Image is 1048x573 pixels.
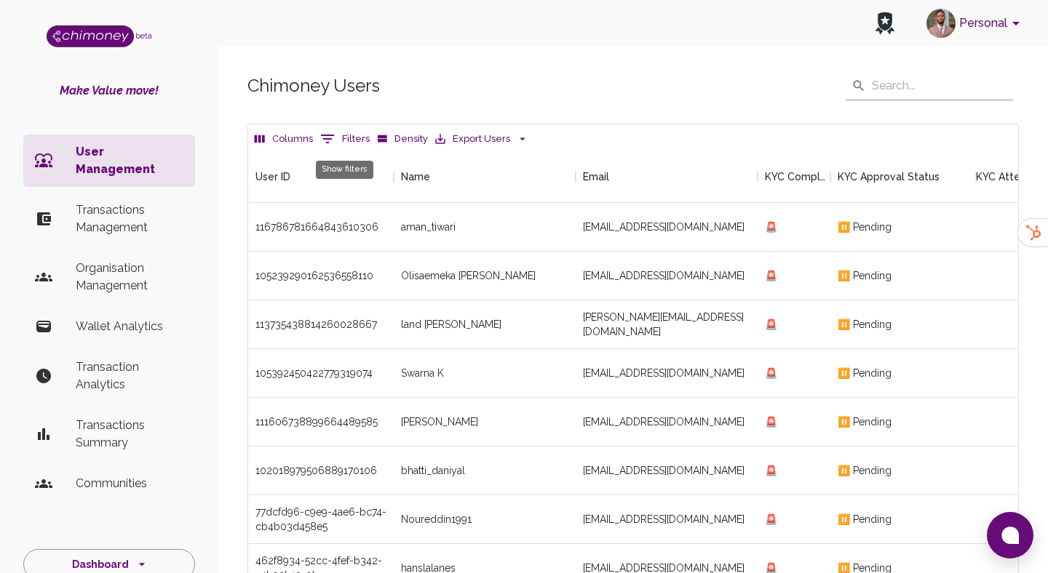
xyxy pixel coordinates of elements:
button: account of current user [921,4,1031,42]
div: Name [401,151,430,203]
div: Show filters [316,161,373,179]
button: Open chat window [987,512,1033,558]
div: [EMAIL_ADDRESS][DOMAIN_NAME] [576,446,758,495]
div: 105239290162536558110 [255,268,373,283]
p: Transactions Summary [76,417,183,452]
div: KYC Approval Status [838,151,940,203]
div: 🚨 [758,349,830,398]
div: 111606738899664489585 [255,414,378,429]
div: User ID [255,151,290,203]
div: 113735438814260028667 [255,317,377,332]
div: ⏸️ Pending [830,203,976,252]
div: Swarna K [401,366,444,380]
div: aman_tiwari [401,220,456,234]
h5: Chimoney Users [247,74,380,97]
p: User Management [76,143,183,178]
button: Show filters [317,127,373,151]
img: Logo [47,25,134,47]
div: 77dcfd96-c9e9-4ae6-bc74-cb4b03d458e5 [255,505,386,534]
div: User ID [248,151,394,203]
div: 🚨 [758,398,830,446]
div: 102018979506889170106 [255,463,377,478]
div: ⏸️ Pending [830,495,976,544]
p: Transaction Analytics [76,358,183,393]
p: Wallet Analytics [76,318,183,335]
div: KYC Completed [765,151,830,203]
span: beta [135,31,152,40]
div: land lisa [401,317,501,332]
div: 🚨 [758,495,830,544]
div: Name [394,151,576,203]
div: 105392450422779319074 [255,366,373,380]
div: Olisaemeka okorie [401,268,536,283]
div: ⏸️ Pending [830,252,976,300]
p: Organisation Management [76,260,183,294]
div: ⏸️ Pending [830,349,976,398]
div: KYC Approval Status [830,151,976,203]
div: [EMAIL_ADDRESS][DOMAIN_NAME] [576,398,758,446]
div: ⏸️ Pending [830,300,976,349]
div: ⏸️ Pending [830,398,976,446]
p: Communities [76,475,183,492]
p: Transactions Management [76,201,183,236]
div: trần_quốc anh [401,414,478,429]
div: [EMAIL_ADDRESS][DOMAIN_NAME] [576,349,758,398]
div: 🚨 [758,252,830,300]
div: [PERSON_NAME][EMAIL_ADDRESS][DOMAIN_NAME] [576,300,758,349]
img: avatar [926,9,956,38]
div: ⏸️ Pending [830,446,976,495]
div: 🚨 [758,203,830,252]
button: Export Users [432,128,531,151]
div: 116786781664843610306 [255,220,378,234]
div: Email [576,151,758,203]
div: KYC Attempts [976,151,1041,203]
div: Noureddin1991 [401,512,472,526]
div: [EMAIL_ADDRESS][DOMAIN_NAME] [576,203,758,252]
div: 🚨 [758,300,830,349]
div: KYC Completed [758,151,830,203]
div: [EMAIL_ADDRESS][DOMAIN_NAME] [576,252,758,300]
div: 🚨 [758,446,830,495]
div: Email [583,151,609,203]
button: Select columns [251,128,317,151]
div: bhatti_daniyal [401,463,465,478]
div: [EMAIL_ADDRESS][DOMAIN_NAME] [576,495,758,544]
button: Density [373,128,432,151]
input: Search... [872,71,1013,100]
